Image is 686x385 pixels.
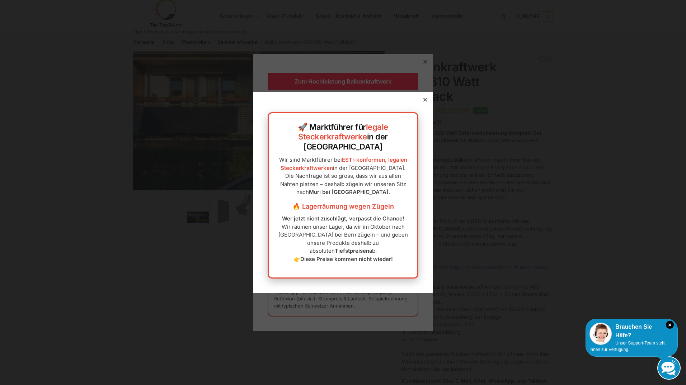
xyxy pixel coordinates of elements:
p: Wir räumen unser Lager, da wir im Oktober nach [GEOGRAPHIC_DATA] bei Bern zügeln – und geben unse... [276,215,410,263]
span: Unser Support-Team steht Ihnen zur Verfügung [589,341,666,352]
p: Wir sind Marktführer bei in der [GEOGRAPHIC_DATA]. Die Nachfrage ist so gross, dass wir aus allen... [276,156,410,196]
h2: 🚀 Marktführer für in der [GEOGRAPHIC_DATA] [276,122,410,152]
strong: Wer jetzt nicht zuschlägt, verpasst die Chance! [282,215,404,222]
strong: Tiefstpreisen [335,247,369,254]
i: Schließen [666,321,674,329]
a: legale Steckerkraftwerke [298,122,388,142]
div: Brauchen Sie Hilfe? [589,323,674,340]
h3: 🔥 Lagerräumung wegen Zügeln [276,202,410,211]
a: ESTI-konformen, legalen Steckerkraftwerken [281,156,407,171]
img: Customer service [589,323,612,345]
strong: Muri bei [GEOGRAPHIC_DATA] [309,189,389,195]
strong: Diese Preise kommen nicht wieder! [300,256,393,262]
